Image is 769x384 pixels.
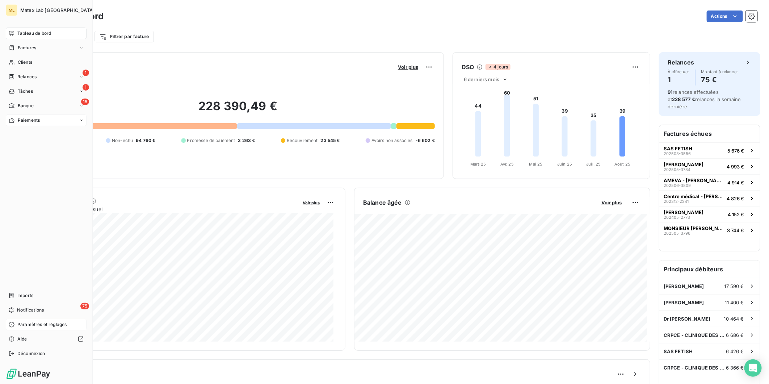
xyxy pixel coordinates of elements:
[668,89,673,95] span: 91
[664,146,692,151] span: SAS FETISH
[94,31,154,42] button: Filtrer par facture
[664,316,710,322] span: Dr [PERSON_NAME]
[6,28,87,39] a: Tableau de bord
[83,70,89,76] span: 1
[664,209,703,215] span: [PERSON_NAME]
[664,178,724,183] span: AMEVA - [PERSON_NAME]
[726,348,744,354] span: 6 426 €
[6,4,17,16] div: ML
[659,222,760,238] button: MONSIEUR [PERSON_NAME]202505-37963 744 €
[18,45,36,51] span: Factures
[41,99,435,121] h2: 228 390,49 €
[659,260,760,278] h6: Principaux débiteurs
[17,307,44,313] span: Notifications
[727,164,744,170] span: 4 993 €
[664,332,726,338] span: CRPCE - CLINIQUE DES CHAMPS ELYSEES
[724,283,744,289] span: 17 590 €
[725,300,744,305] span: 11 400 €
[701,74,738,85] h4: 75 €
[6,42,87,54] a: Factures
[586,162,601,167] tspan: Juil. 25
[659,174,760,190] button: AMEVA - [PERSON_NAME]202506-38094 914 €
[529,162,543,167] tspan: Mai 25
[303,200,320,205] span: Voir plus
[659,190,760,206] button: Centre médical - [PERSON_NAME]202312-22414 826 €
[668,70,689,74] span: À effectuer
[6,71,87,83] a: 1Relances
[701,70,738,74] span: Montant à relancer
[668,74,689,85] h4: 1
[6,333,87,345] a: Aide
[664,348,693,354] span: SAS FETISH
[672,96,695,102] span: 228 577 €
[668,89,741,109] span: relances effectuées et relancés la semaine dernière.
[17,321,67,328] span: Paramètres et réglages
[728,212,744,217] span: 4 152 €
[17,350,45,357] span: Déconnexion
[601,200,622,205] span: Voir plus
[664,283,704,289] span: [PERSON_NAME]
[726,365,744,371] span: 6 366 €
[707,11,743,22] button: Actions
[659,206,760,222] button: [PERSON_NAME]202405-27734 152 €
[18,88,33,95] span: Tâches
[727,180,744,185] span: 4 914 €
[17,74,37,80] span: Relances
[20,7,94,13] span: Matex Lab [GEOGRAPHIC_DATA]
[668,58,694,67] h6: Relances
[664,365,726,371] span: CRPCE - CLINIQUE DES CHAMPS ELYSEES
[664,162,703,167] span: [PERSON_NAME]
[724,316,744,322] span: 10 464 €
[664,193,724,199] span: Centre médical - [PERSON_NAME]
[500,162,514,167] tspan: Avr. 25
[83,84,89,91] span: 1
[659,125,760,142] h6: Factures échues
[6,100,87,112] a: 15Banque
[599,199,624,206] button: Voir plus
[6,114,87,126] a: Paiements
[287,137,318,144] span: Recouvrement
[486,64,510,70] span: 4 jours
[17,30,51,37] span: Tableau de bord
[6,85,87,97] a: 1Tâches
[18,117,40,124] span: Paiements
[726,332,744,338] span: 6 686 €
[301,199,322,206] button: Voir plus
[17,292,33,299] span: Imports
[18,59,32,66] span: Clients
[664,231,690,235] span: 202505-3796
[614,162,630,167] tspan: Août 25
[727,228,744,233] span: 3 744 €
[396,64,420,70] button: Voir plus
[416,137,435,144] span: -6 602 €
[136,137,155,144] span: 94 760 €
[462,63,474,71] h6: DSO
[238,137,255,144] span: 3 263 €
[80,303,89,309] span: 75
[557,162,572,167] tspan: Juin 25
[187,137,235,144] span: Promesse de paiement
[659,142,760,158] button: SAS FETISH202503-35565 676 €
[398,64,418,70] span: Voir plus
[41,205,298,213] span: Chiffre d'affaires mensuel
[17,336,27,342] span: Aide
[6,368,51,380] img: Logo LeanPay
[664,199,689,204] span: 202312-2241
[744,359,762,377] div: Open Intercom Messenger
[664,183,691,188] span: 202506-3809
[81,99,89,105] span: 15
[6,319,87,330] a: Paramètres et réglages
[464,76,499,82] span: 6 derniers mois
[18,103,34,109] span: Banque
[363,198,402,207] h6: Balance âgée
[321,137,340,144] span: 23 545 €
[371,137,413,144] span: Avoirs non associés
[6,57,87,68] a: Clients
[727,148,744,154] span: 5 676 €
[6,290,87,301] a: Imports
[664,225,724,231] span: MONSIEUR [PERSON_NAME]
[664,300,704,305] span: [PERSON_NAME]
[112,137,133,144] span: Non-échu
[664,215,690,220] span: 202405-2773
[727,196,744,201] span: 4 826 €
